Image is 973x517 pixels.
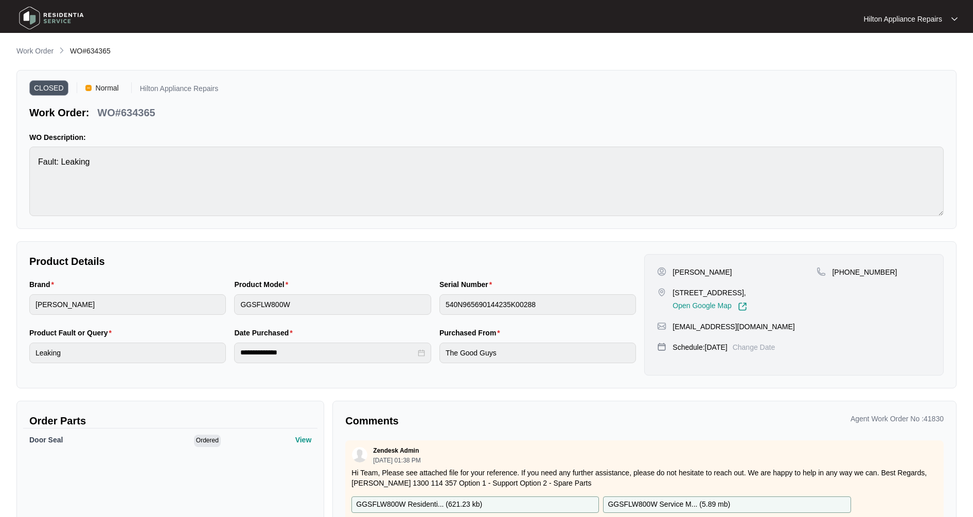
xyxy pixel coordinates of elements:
p: [STREET_ADDRESS], [673,288,747,298]
label: Purchased From [439,328,504,338]
p: Agent Work Order No : 41830 [851,414,944,424]
input: Purchased From [439,343,636,363]
input: Serial Number [439,294,636,315]
img: map-pin [657,322,666,331]
p: WO Description: [29,132,944,142]
p: [PERSON_NAME] [673,267,732,277]
img: user-pin [657,267,666,276]
span: Normal [92,80,123,96]
img: map-pin [657,288,666,297]
p: WO#634365 [97,105,155,120]
p: Schedule: [DATE] [673,342,727,352]
label: Product Model [234,279,292,290]
label: Date Purchased [234,328,296,338]
a: Work Order [14,46,56,57]
span: Ordered [194,435,221,447]
p: GGSFLW800W Service M... ( 5.89 mb ) [608,499,730,510]
img: chevron-right [58,46,66,55]
img: Vercel Logo [85,85,92,91]
input: Date Purchased [240,347,415,358]
p: [EMAIL_ADDRESS][DOMAIN_NAME] [673,322,794,332]
input: Product Fault or Query [29,343,226,363]
img: dropdown arrow [951,16,958,22]
a: Open Google Map [673,302,747,311]
p: Product Details [29,254,636,269]
p: Work Order: [29,105,89,120]
label: Brand [29,279,58,290]
img: map-pin [817,267,826,276]
span: Door Seal [29,436,63,444]
p: [PHONE_NUMBER] [832,267,897,277]
img: map-pin [657,342,666,351]
p: Hi Team, Please see attached file for your reference. If you need any further assistance, please ... [351,468,937,488]
label: Product Fault or Query [29,328,116,338]
label: Serial Number [439,279,496,290]
p: Change Date [733,342,775,352]
textarea: Fault: Leaking [29,147,944,216]
span: CLOSED [29,80,68,96]
img: residentia service logo [15,3,87,33]
p: Work Order [16,46,54,56]
input: Product Model [234,294,431,315]
p: Order Parts [29,414,311,428]
p: Comments [345,414,637,428]
input: Brand [29,294,226,315]
p: GGSFLW800W Residenti... ( 621.23 kb ) [356,499,482,510]
p: Zendesk Admin [373,447,419,455]
p: Hilton Appliance Repairs [140,85,219,96]
img: Link-External [738,302,747,311]
img: user.svg [352,447,367,462]
p: Hilton Appliance Repairs [863,14,942,24]
span: WO#634365 [70,47,111,55]
p: View [295,435,312,445]
p: [DATE] 01:38 PM [373,457,420,463]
